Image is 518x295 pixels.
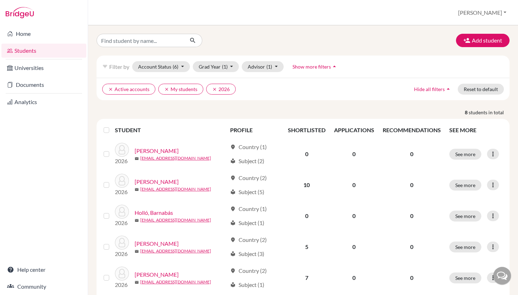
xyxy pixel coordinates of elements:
[230,267,267,275] div: Country (2)
[135,147,179,155] a: [PERSON_NAME]
[230,205,267,213] div: Country (1)
[230,250,264,258] div: Subject (3)
[242,61,284,72] button: Advisor(1)
[230,206,236,212] span: location_on
[102,84,155,95] button: clearActive accounts
[97,34,184,47] input: Find student by name...
[230,157,264,165] div: Subject (2)
[284,200,330,231] td: 0
[284,169,330,200] td: 10
[173,64,178,70] span: (6)
[226,122,284,139] th: PROFILE
[135,280,139,284] span: mail
[115,122,226,139] th: STUDENT
[445,85,452,92] i: arrow_drop_up
[383,150,441,158] p: 0
[284,231,330,262] td: 5
[230,188,264,196] div: Subject (5)
[230,219,264,227] div: Subject (1)
[135,239,179,248] a: [PERSON_NAME]
[108,87,113,92] i: clear
[230,282,236,288] span: local_library
[115,267,129,281] img: Kosztolányi, Niki
[230,268,236,274] span: location_on
[135,270,179,279] a: [PERSON_NAME]
[230,175,236,181] span: location_on
[230,144,236,150] span: location_on
[1,263,86,277] a: Help center
[331,63,338,70] i: arrow_drop_up
[292,64,331,70] span: Show more filters
[230,281,264,289] div: Subject (1)
[445,122,507,139] th: SEE MORE
[132,61,190,72] button: Account Status(6)
[158,84,203,95] button: clearMy students
[449,242,481,252] button: See more
[115,236,129,250] img: Kemecsei, Aron
[378,122,445,139] th: RECOMMENDATIONS
[135,178,179,186] a: [PERSON_NAME]
[408,84,458,95] button: Hide all filtersarrow_drop_up
[115,188,129,196] p: 2026
[164,87,169,92] i: clear
[230,174,267,182] div: Country (2)
[135,209,173,217] a: Holló, Barnabás
[115,174,129,188] img: Háry, Laura
[135,218,139,223] span: mail
[115,157,129,165] p: 2026
[1,78,86,92] a: Documents
[193,61,239,72] button: Grad Year(1)
[115,281,129,289] p: 2026
[135,249,139,254] span: mail
[230,237,236,243] span: location_on
[230,220,236,226] span: local_library
[383,274,441,282] p: 0
[449,211,481,222] button: See more
[1,95,86,109] a: Analytics
[383,243,441,251] p: 0
[135,187,139,192] span: mail
[469,109,510,116] span: students in total
[115,143,129,157] img: Domonkos, Luca
[140,186,211,192] a: [EMAIL_ADDRESS][DOMAIN_NAME]
[330,200,378,231] td: 0
[458,84,504,95] button: Reset to default
[284,122,330,139] th: SHORTLISTED
[1,280,86,294] a: Community
[1,61,86,75] a: Universities
[1,27,86,41] a: Home
[286,61,344,72] button: Show more filtersarrow_drop_up
[383,212,441,220] p: 0
[449,272,481,283] button: See more
[230,158,236,164] span: local_library
[330,262,378,293] td: 0
[1,44,86,58] a: Students
[266,64,272,70] span: (1)
[135,156,139,161] span: mail
[330,122,378,139] th: APPLICATIONS
[109,63,129,70] span: Filter by
[115,219,129,227] p: 2026
[140,248,211,254] a: [EMAIL_ADDRESS][DOMAIN_NAME]
[102,64,108,69] i: filter_list
[6,7,34,18] img: Bridge-U
[330,169,378,200] td: 0
[212,87,217,92] i: clear
[140,155,211,161] a: [EMAIL_ADDRESS][DOMAIN_NAME]
[455,6,510,19] button: [PERSON_NAME]
[140,217,211,223] a: [EMAIL_ADDRESS][DOMAIN_NAME]
[330,139,378,169] td: 0
[456,34,510,47] button: Add student
[115,205,129,219] img: Holló, Barnabás
[284,139,330,169] td: 0
[330,231,378,262] td: 0
[449,180,481,191] button: See more
[414,86,445,92] span: Hide all filters
[222,64,228,70] span: (1)
[383,181,441,189] p: 0
[230,251,236,257] span: local_library
[115,250,129,258] p: 2026
[230,189,236,195] span: local_library
[206,84,236,95] button: clear2026
[449,149,481,160] button: See more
